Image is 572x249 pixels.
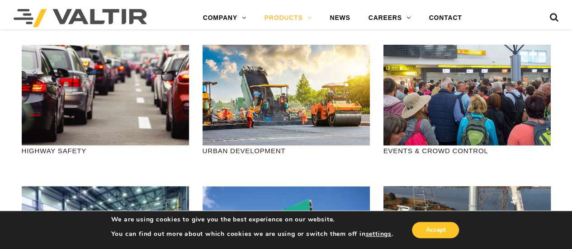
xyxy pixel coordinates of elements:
[22,146,189,156] p: HIGHWAY SAFETY
[194,9,255,27] a: COMPANY
[365,230,391,238] button: settings
[383,146,551,156] p: EVENTS & CROWD CONTROL
[255,9,321,27] a: PRODUCTS
[420,9,471,27] a: CONTACT
[412,222,459,238] button: Accept
[14,9,147,27] img: Valtir
[203,146,370,156] p: URBAN DEVELOPMENT
[321,9,359,27] a: NEWS
[359,9,420,27] a: CAREERS
[111,216,393,224] p: We are using cookies to give you the best experience on our website.
[111,230,393,238] p: You can find out more about which cookies we are using or switch them off in .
